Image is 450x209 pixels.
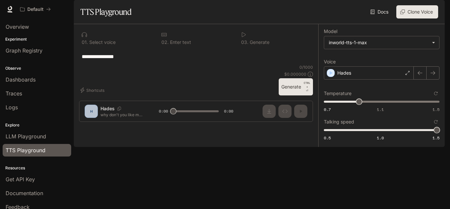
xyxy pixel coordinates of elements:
[369,5,391,18] a: Docs
[324,91,352,96] p: Temperature
[432,90,439,97] button: Reset to default
[304,81,310,89] p: CTRL +
[279,78,313,95] button: GenerateCTRL +⏎
[324,120,354,124] p: Talking speed
[88,40,116,45] p: Select voice
[377,135,384,141] span: 1.0
[17,3,54,16] button: All workspaces
[299,64,313,70] p: 0 / 1000
[27,7,43,12] p: Default
[432,118,439,125] button: Reset to default
[337,70,351,76] p: Hades
[324,135,331,141] span: 0.5
[248,40,269,45] p: Generate
[329,39,429,46] div: inworld-tts-1-max
[79,85,107,95] button: Shortcuts
[161,40,169,45] p: 0 2 .
[324,107,331,112] span: 0.7
[304,81,310,93] p: ⏎
[82,40,88,45] p: 0 1 .
[433,107,439,112] span: 1.5
[284,71,306,77] p: $ 0.000000
[324,59,336,64] p: Voice
[241,40,248,45] p: 0 3 .
[396,5,438,18] button: Clone Voice
[377,107,384,112] span: 1.1
[80,5,131,18] h1: TTS Playground
[169,40,191,45] p: Enter text
[433,135,439,141] span: 1.5
[324,29,337,34] p: Model
[324,36,439,49] div: inworld-tts-1-max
